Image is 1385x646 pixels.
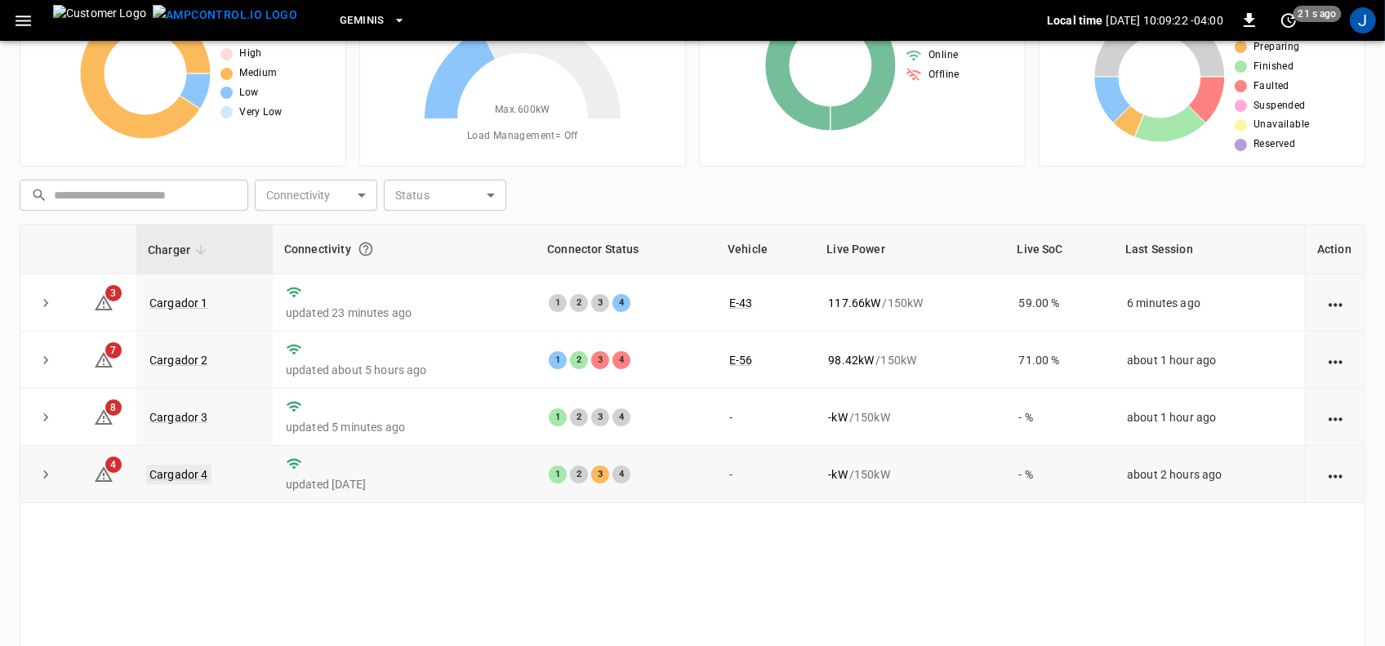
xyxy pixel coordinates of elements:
[149,296,208,310] a: Cargador 1
[1305,225,1365,274] th: Action
[570,294,588,312] div: 2
[828,409,992,425] div: / 150 kW
[286,362,523,378] p: updated about 5 hours ago
[612,294,630,312] div: 4
[1294,6,1342,22] span: 21 s ago
[570,351,588,369] div: 2
[148,240,212,260] span: Charger
[1276,7,1302,33] button: set refresh interval
[1325,295,1346,311] div: action cell options
[33,348,58,372] button: expand row
[1114,274,1305,332] td: 6 minutes ago
[149,411,208,424] a: Cargador 3
[149,354,208,367] a: Cargador 2
[549,466,567,483] div: 1
[286,305,523,321] p: updated 23 minutes ago
[612,408,630,426] div: 4
[340,11,385,30] span: Geminis
[153,5,297,25] img: ampcontrol.io logo
[94,467,114,480] a: 4
[549,408,567,426] div: 1
[828,466,847,483] p: - kW
[33,462,58,487] button: expand row
[591,294,609,312] div: 3
[1254,78,1289,95] span: Faulted
[1107,12,1223,29] p: [DATE] 10:09:22 -04:00
[284,234,524,264] div: Connectivity
[1254,98,1306,114] span: Suspended
[591,408,609,426] div: 3
[1325,352,1346,368] div: action cell options
[53,5,146,36] img: Customer Logo
[286,476,523,492] p: updated [DATE]
[239,46,262,62] span: High
[828,295,992,311] div: / 150 kW
[929,67,960,83] span: Offline
[612,351,630,369] div: 4
[536,225,716,274] th: Connector Status
[716,446,815,503] td: -
[467,128,578,145] span: Load Management = Off
[333,5,412,37] button: Geminis
[716,389,815,446] td: -
[94,295,114,308] a: 3
[716,225,815,274] th: Vehicle
[929,47,958,64] span: Online
[612,466,630,483] div: 4
[105,285,122,301] span: 3
[828,466,992,483] div: / 150 kW
[94,352,114,365] a: 7
[351,234,381,264] button: Connection between the charger and our software.
[1114,446,1305,503] td: about 2 hours ago
[1006,389,1115,446] td: - %
[549,294,567,312] div: 1
[1325,409,1346,425] div: action cell options
[239,105,282,121] span: Very Low
[1006,446,1115,503] td: - %
[570,408,588,426] div: 2
[1350,7,1376,33] div: profile-icon
[1047,12,1103,29] p: Local time
[828,352,992,368] div: / 150 kW
[1114,225,1305,274] th: Last Session
[1254,117,1309,133] span: Unavailable
[495,102,550,118] span: Max. 600 kW
[105,457,122,473] span: 4
[1254,136,1295,153] span: Reserved
[146,465,212,484] a: Cargador 4
[1114,332,1305,389] td: about 1 hour ago
[239,65,277,82] span: Medium
[1254,39,1300,56] span: Preparing
[729,354,753,367] a: E-56
[1006,225,1115,274] th: Live SoC
[1114,389,1305,446] td: about 1 hour ago
[729,296,753,310] a: E-43
[239,85,258,101] span: Low
[33,405,58,430] button: expand row
[105,342,122,359] span: 7
[33,291,58,315] button: expand row
[591,466,609,483] div: 3
[828,409,847,425] p: - kW
[570,466,588,483] div: 2
[105,399,122,416] span: 8
[1254,59,1294,75] span: Finished
[828,352,874,368] p: 98.42 kW
[828,295,880,311] p: 117.66 kW
[549,351,567,369] div: 1
[1325,466,1346,483] div: action cell options
[815,225,1005,274] th: Live Power
[286,419,523,435] p: updated 5 minutes ago
[94,410,114,423] a: 8
[1006,274,1115,332] td: 59.00 %
[591,351,609,369] div: 3
[1006,332,1115,389] td: 71.00 %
